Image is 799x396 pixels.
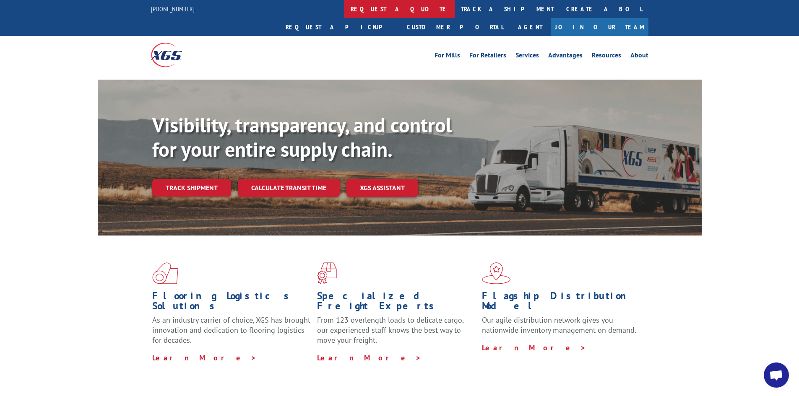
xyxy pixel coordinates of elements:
[152,179,231,197] a: Track shipment
[764,362,789,388] div: Open chat
[151,5,195,13] a: [PHONE_NUMBER]
[152,315,310,345] span: As an industry carrier of choice, XGS has brought innovation and dedication to flooring logistics...
[482,315,636,335] span: Our agile distribution network gives you nationwide inventory management on demand.
[152,291,311,315] h1: Flooring Logistics Solutions
[152,112,452,162] b: Visibility, transparency, and control for your entire supply chain.
[515,52,539,61] a: Services
[482,262,511,284] img: xgs-icon-flagship-distribution-model-red
[592,52,621,61] a: Resources
[401,18,510,36] a: Customer Portal
[551,18,648,36] a: Join Our Team
[469,52,506,61] a: For Retailers
[435,52,460,61] a: For Mills
[482,343,586,352] a: Learn More >
[152,262,178,284] img: xgs-icon-total-supply-chain-intelligence-red
[548,52,583,61] a: Advantages
[152,353,257,362] a: Learn More >
[317,315,476,352] p: From 123 overlength loads to delicate cargo, our experienced staff knows the best way to move you...
[317,353,422,362] a: Learn More >
[346,179,418,197] a: XGS ASSISTANT
[510,18,551,36] a: Agent
[317,262,337,284] img: xgs-icon-focused-on-flooring-red
[630,52,648,61] a: About
[317,291,476,315] h1: Specialized Freight Experts
[482,291,640,315] h1: Flagship Distribution Model
[238,179,340,197] a: Calculate transit time
[279,18,401,36] a: Request a pickup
